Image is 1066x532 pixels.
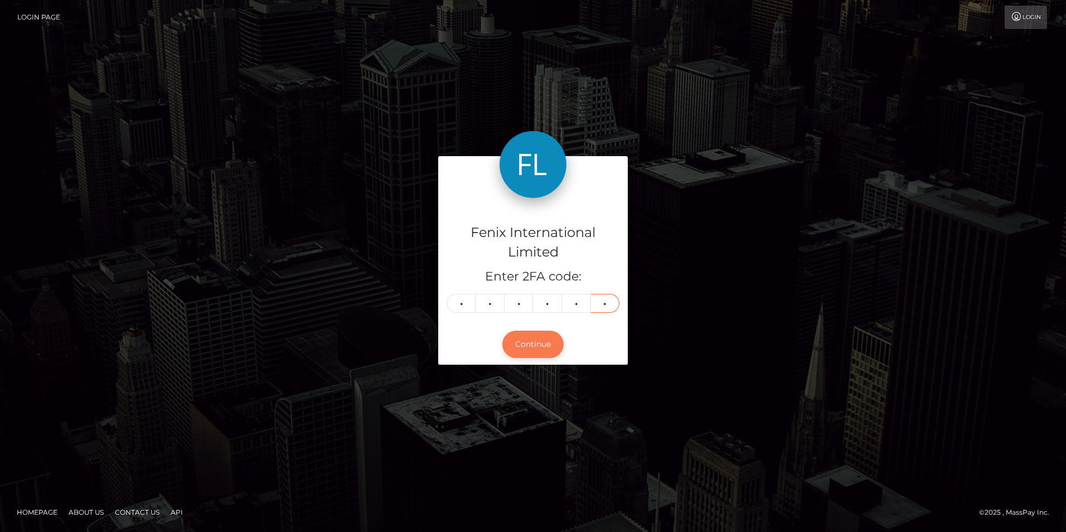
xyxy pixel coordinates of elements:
a: Homepage [12,504,62,521]
button: Continue [502,331,564,358]
a: Login [1005,6,1047,29]
a: Contact Us [110,504,164,521]
a: About Us [64,504,108,521]
a: Login Page [17,6,60,29]
div: © 2025 , MassPay Inc. [979,506,1058,519]
h4: Fenix International Limited [447,223,619,262]
h5: Enter 2FA code: [447,268,619,286]
a: API [166,504,187,521]
img: Fenix International Limited [500,131,566,198]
